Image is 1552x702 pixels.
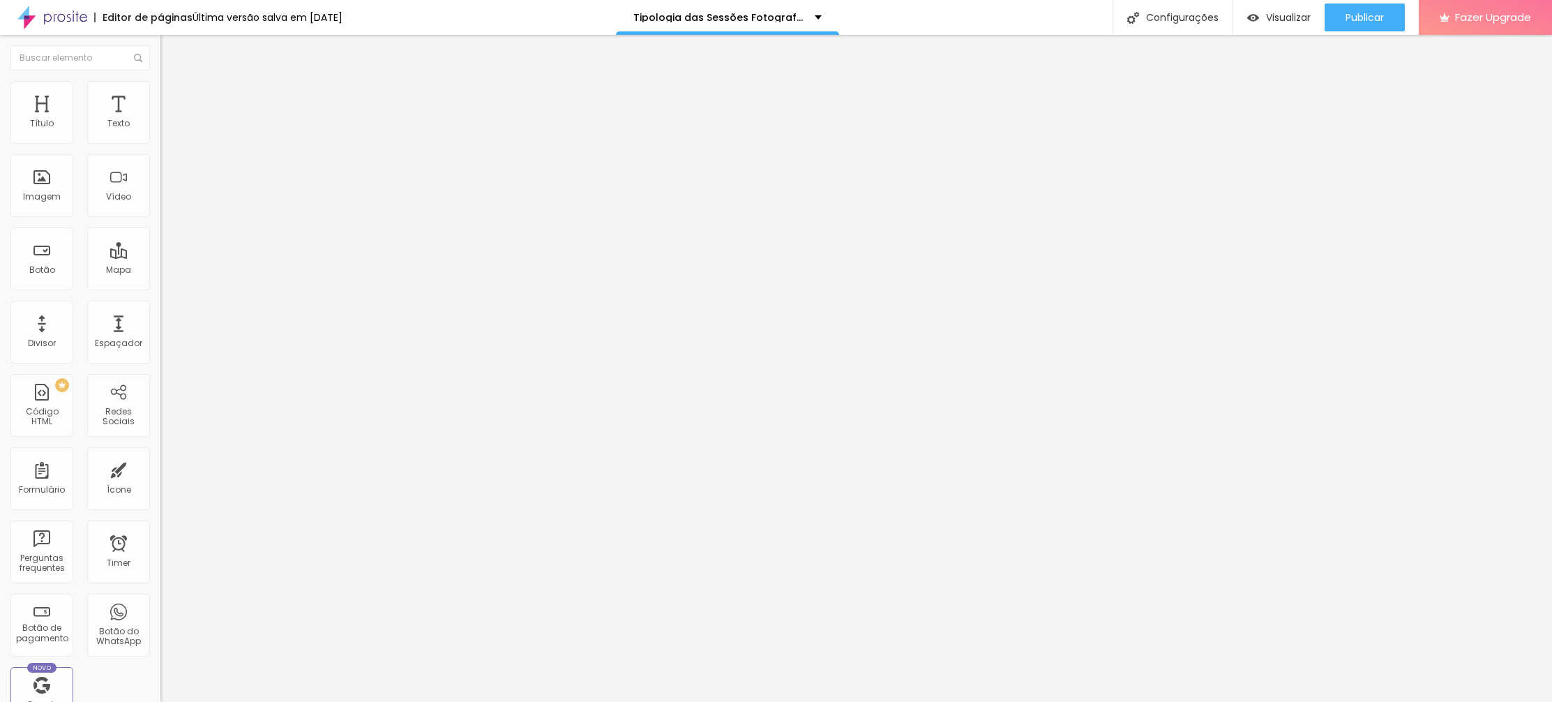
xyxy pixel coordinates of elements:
div: Botão [29,265,55,275]
div: Redes Sociais [91,407,146,427]
div: Ícone [107,485,131,495]
button: Publicar [1325,3,1405,31]
div: Timer [107,558,130,568]
p: Tipologia das Sessões Fotograficas [633,13,804,22]
img: Icone [134,54,142,62]
div: Código HTML [14,407,69,427]
img: view-1.svg [1247,12,1259,24]
div: Mapa [106,265,131,275]
div: Espaçador [95,338,142,348]
button: Visualizar [1233,3,1325,31]
div: Formulário [19,485,65,495]
div: Última versão salva em [DATE] [193,13,342,22]
span: Visualizar [1266,12,1311,23]
div: Divisor [28,338,56,348]
input: Buscar elemento [10,45,150,70]
div: Perguntas frequentes [14,553,69,574]
div: Título [30,119,54,128]
div: Botão de pagamento [14,623,69,643]
div: Botão do WhatsApp [91,627,146,647]
div: Editor de páginas [94,13,193,22]
div: Vídeo [106,192,131,202]
span: Publicar [1346,12,1384,23]
img: Icone [1127,12,1139,24]
span: Fazer Upgrade [1455,11,1531,23]
div: Novo [27,663,57,673]
div: Texto [107,119,130,128]
iframe: Editor [160,35,1552,702]
div: Imagem [23,192,61,202]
